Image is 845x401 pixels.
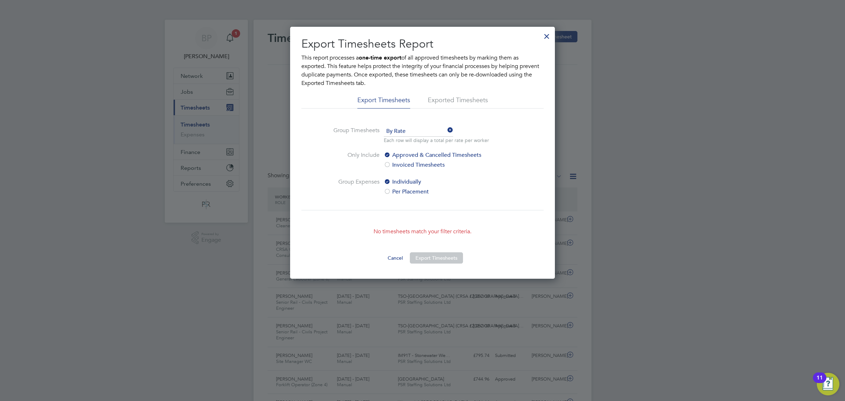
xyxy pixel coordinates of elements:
[428,96,488,109] li: Exported Timesheets
[816,378,823,387] div: 11
[382,252,408,264] button: Cancel
[301,37,544,51] h2: Export Timesheets Report
[384,151,502,159] label: Approved & Cancelled Timesheets
[359,54,401,61] b: one-time export
[384,187,502,196] label: Per Placement
[301,54,544,87] p: This report processes a of all approved timesheets by marking them as exported. This feature help...
[301,227,544,236] p: No timesheets match your filter criteria.
[410,252,463,264] button: Export Timesheets
[357,96,410,109] li: Export Timesheets
[327,178,380,196] label: Group Expenses
[817,373,839,395] button: Open Resource Center, 11 new notifications
[327,151,380,169] label: Only Include
[384,161,502,169] label: Invoiced Timesheets
[384,137,489,144] p: Each row will display a total per rate per worker
[327,126,380,142] label: Group Timesheets
[384,178,502,186] label: Individually
[384,126,453,137] span: By Rate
